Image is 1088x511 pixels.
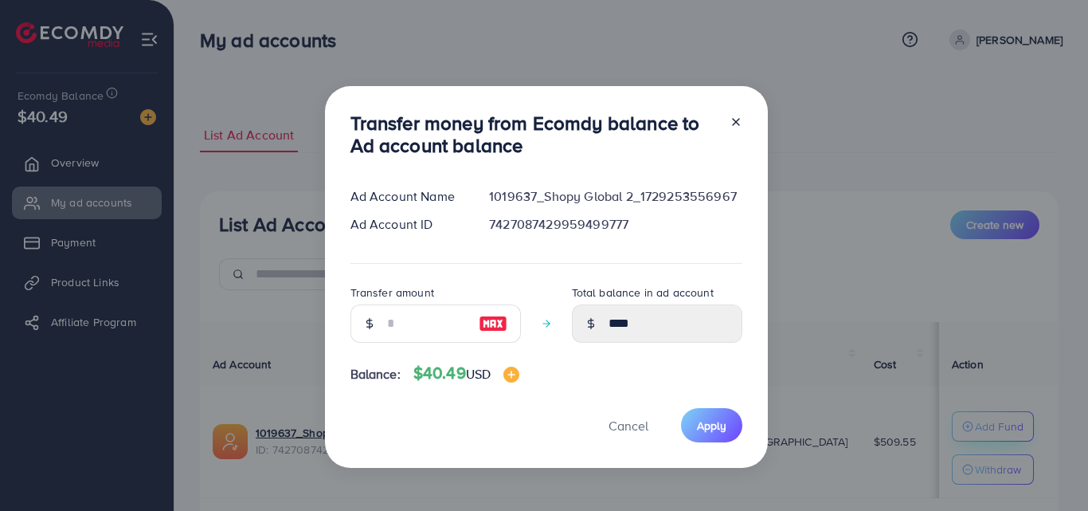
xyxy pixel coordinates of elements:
span: Balance: [350,365,401,383]
span: Apply [697,418,726,434]
button: Apply [681,408,742,442]
div: Ad Account Name [338,187,477,206]
label: Transfer amount [350,285,434,301]
div: 1019637_Shopy Global 2_1729253556967 [476,187,754,206]
div: 7427087429959499777 [476,215,754,234]
span: USD [466,365,491,383]
label: Total balance in ad account [572,285,714,301]
h3: Transfer money from Ecomdy balance to Ad account balance [350,112,717,158]
span: Cancel [609,417,648,434]
iframe: Chat [1020,439,1076,499]
img: image [479,314,507,333]
button: Cancel [589,408,668,442]
h4: $40.49 [413,364,519,383]
img: image [503,367,519,383]
div: Ad Account ID [338,215,477,234]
